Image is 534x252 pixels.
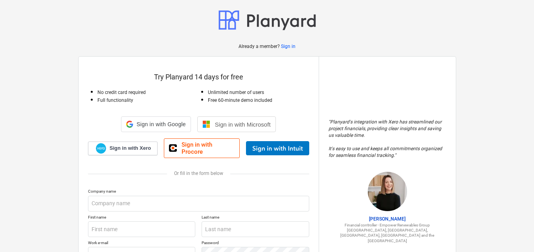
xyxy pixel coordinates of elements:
input: Last name [202,221,309,237]
div: Or fill in the form below [88,171,309,176]
span: Sign in with Google [136,121,185,127]
p: Try Planyard 14 days for free [88,72,309,82]
span: Sign in with Xero [110,145,151,152]
p: [PERSON_NAME] [328,216,446,223]
p: " Planyard's integration with Xero has streamlined our project financials, providing clear insigh... [328,119,446,159]
p: Financial controller - Empower Renewables Group [328,223,446,228]
img: Sharon Brown [368,172,407,211]
p: Company name [88,189,309,195]
span: Sign in with Procore [182,141,235,155]
span: Sign in with Microsoft [215,121,271,128]
p: Already a member? [239,43,281,50]
div: Sign in with Google [121,116,191,132]
a: Sign in [281,43,295,50]
p: No credit card required [97,89,199,96]
p: Password [202,240,309,247]
img: Microsoft logo [202,120,210,128]
p: Free 60-minute demo included [208,97,309,104]
p: First name [88,215,196,221]
input: First name [88,221,196,237]
p: Work e-mail [88,240,196,247]
input: Company name [88,196,309,212]
a: Sign in with Procore [164,138,239,158]
img: Xero logo [96,143,106,154]
a: Sign in with Xero [88,142,158,155]
p: Full functionality [97,97,199,104]
p: [GEOGRAPHIC_DATA], [GEOGRAPHIC_DATA], [GEOGRAPHIC_DATA], [GEOGRAPHIC_DATA] and the [GEOGRAPHIC_DATA] [328,228,446,243]
p: Last name [202,215,309,221]
p: Unlimited number of users [208,89,309,96]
